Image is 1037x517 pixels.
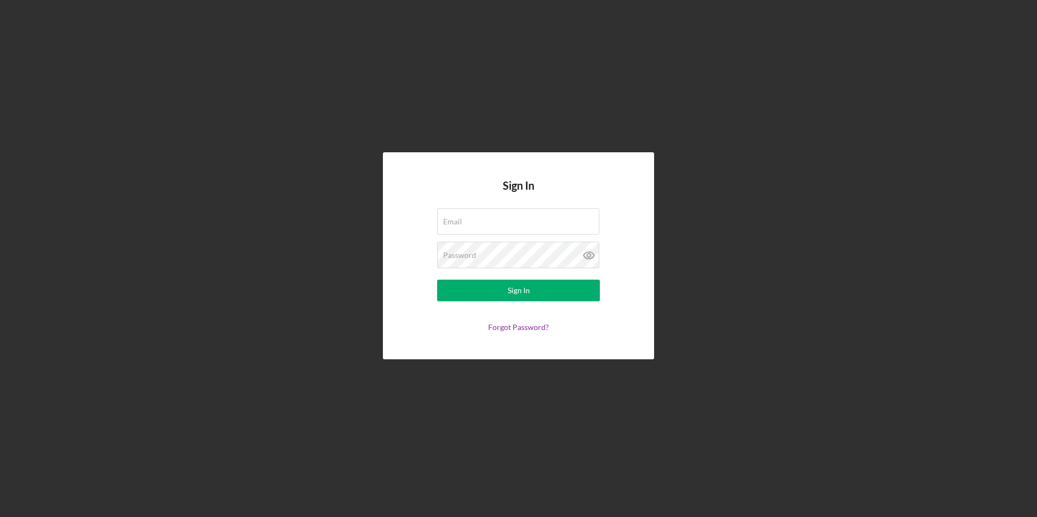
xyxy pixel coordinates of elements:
[508,280,530,301] div: Sign In
[488,322,549,332] a: Forgot Password?
[437,280,600,301] button: Sign In
[443,217,462,226] label: Email
[443,251,476,260] label: Password
[503,179,534,208] h4: Sign In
